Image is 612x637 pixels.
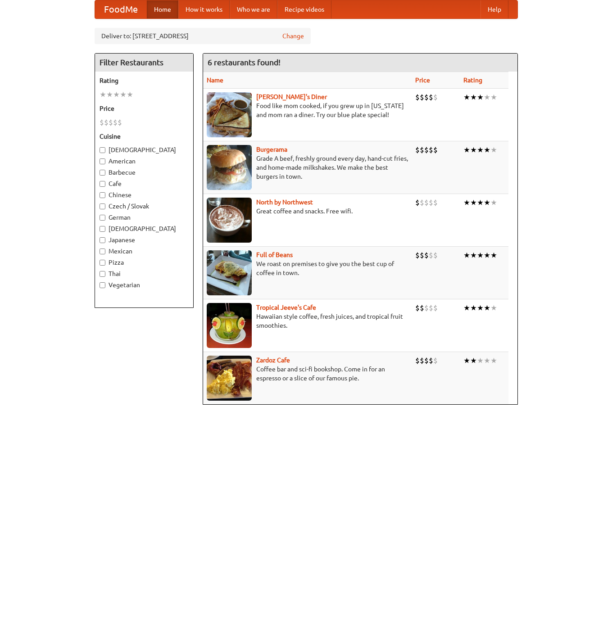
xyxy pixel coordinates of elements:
[477,356,484,366] li: ★
[100,147,105,153] input: [DEMOGRAPHIC_DATA]
[100,170,105,176] input: Barbecue
[429,250,433,260] li: $
[470,303,477,313] li: ★
[256,146,287,153] b: Burgerama
[256,357,290,364] b: Zardoz Cafe
[100,213,189,222] label: German
[100,132,189,141] h5: Cuisine
[463,145,470,155] li: ★
[433,303,438,313] li: $
[477,145,484,155] li: ★
[147,0,178,18] a: Home
[207,145,252,190] img: burgerama.jpg
[95,0,147,18] a: FoodMe
[433,356,438,366] li: $
[470,198,477,208] li: ★
[207,77,223,84] a: Name
[95,54,193,72] h4: Filter Restaurants
[420,92,424,102] li: $
[113,117,118,127] li: $
[120,90,127,99] li: ★
[433,145,438,155] li: $
[477,303,484,313] li: ★
[277,0,331,18] a: Recipe videos
[424,303,429,313] li: $
[256,93,327,100] b: [PERSON_NAME]'s Diner
[490,198,497,208] li: ★
[100,215,105,221] input: German
[490,356,497,366] li: ★
[420,356,424,366] li: $
[433,92,438,102] li: $
[178,0,230,18] a: How it works
[100,76,189,85] h5: Rating
[424,250,429,260] li: $
[470,250,477,260] li: ★
[100,269,189,278] label: Thai
[463,77,482,84] a: Rating
[429,145,433,155] li: $
[433,198,438,208] li: $
[207,154,408,181] p: Grade A beef, freshly ground every day, hand-cut fries, and home-made milkshakes. We make the bes...
[470,356,477,366] li: ★
[477,92,484,102] li: ★
[208,58,281,67] ng-pluralize: 6 restaurants found!
[127,90,133,99] li: ★
[95,28,311,44] div: Deliver to: [STREET_ADDRESS]
[463,250,470,260] li: ★
[256,251,293,258] b: Full of Beans
[100,181,105,187] input: Cafe
[420,303,424,313] li: $
[109,117,113,127] li: $
[100,168,189,177] label: Barbecue
[429,356,433,366] li: $
[415,92,420,102] li: $
[470,92,477,102] li: ★
[477,198,484,208] li: ★
[207,259,408,277] p: We roast on premises to give you the best cup of coffee in town.
[100,190,189,199] label: Chinese
[104,117,109,127] li: $
[481,0,508,18] a: Help
[424,145,429,155] li: $
[463,198,470,208] li: ★
[484,250,490,260] li: ★
[100,145,189,154] label: [DEMOGRAPHIC_DATA]
[207,101,408,119] p: Food like mom cooked, if you grew up in [US_STATE] and mom ran a diner. Try our blue plate special!
[100,192,105,198] input: Chinese
[415,356,420,366] li: $
[424,198,429,208] li: $
[100,117,104,127] li: $
[100,157,189,166] label: American
[207,365,408,383] p: Coffee bar and sci-fi bookshop. Come in for an espresso or a slice of our famous pie.
[207,356,252,401] img: zardoz.jpg
[100,90,106,99] li: ★
[463,356,470,366] li: ★
[429,303,433,313] li: $
[100,235,189,244] label: Japanese
[113,90,120,99] li: ★
[100,248,105,254] input: Mexican
[490,145,497,155] li: ★
[415,303,420,313] li: $
[420,250,424,260] li: $
[484,198,490,208] li: ★
[100,282,105,288] input: Vegetarian
[424,356,429,366] li: $
[100,202,189,211] label: Czech / Slovak
[207,198,252,243] img: north.jpg
[256,304,316,311] a: Tropical Jeeve's Cafe
[100,280,189,289] label: Vegetarian
[424,92,429,102] li: $
[100,158,105,164] input: American
[207,92,252,137] img: sallys.jpg
[256,199,313,206] a: North by Northwest
[420,145,424,155] li: $
[420,198,424,208] li: $
[100,247,189,256] label: Mexican
[415,77,430,84] a: Price
[463,303,470,313] li: ★
[484,145,490,155] li: ★
[477,250,484,260] li: ★
[100,258,189,267] label: Pizza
